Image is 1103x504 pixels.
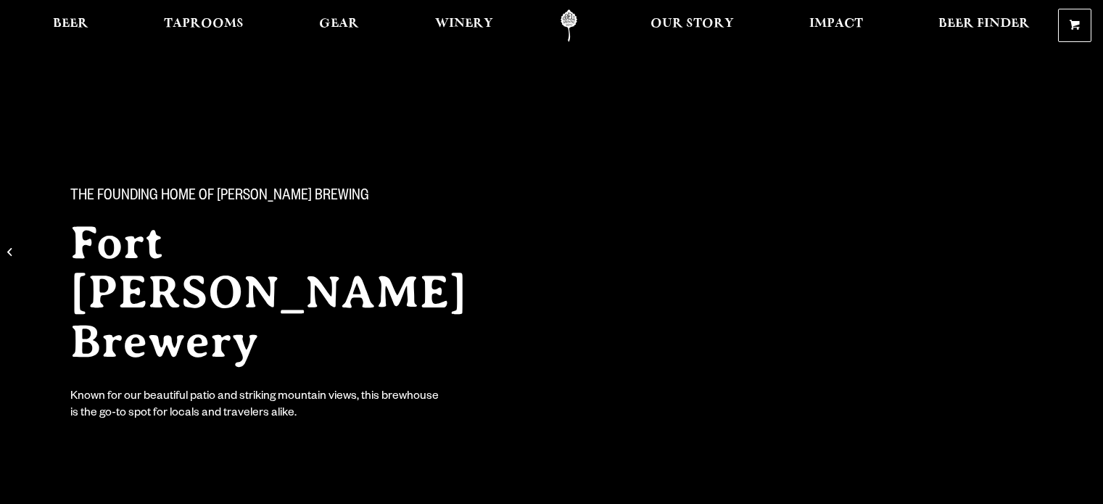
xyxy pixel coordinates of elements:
a: Beer Finder [929,9,1039,42]
span: Gear [319,18,359,30]
a: Taprooms [154,9,253,42]
div: Known for our beautiful patio and striking mountain views, this brewhouse is the go-to spot for l... [70,389,442,423]
span: Beer Finder [938,18,1030,30]
span: Beer [53,18,88,30]
span: The Founding Home of [PERSON_NAME] Brewing [70,188,369,207]
a: Winery [426,9,503,42]
span: Winery [435,18,493,30]
a: Beer [44,9,98,42]
a: Impact [800,9,872,42]
span: Our Story [650,18,734,30]
a: Gear [310,9,368,42]
span: Taprooms [164,18,244,30]
span: Impact [809,18,863,30]
a: Our Story [641,9,743,42]
h2: Fort [PERSON_NAME] Brewery [70,218,523,366]
a: Odell Home [542,9,596,42]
